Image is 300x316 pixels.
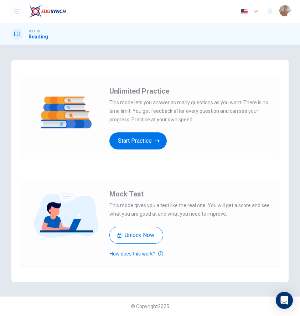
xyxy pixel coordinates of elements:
img: EduSynch logo [29,4,66,19]
span: Unlimited Practice [109,87,169,95]
span: Mock Test [109,190,144,198]
div: Open Intercom Messenger [276,292,293,309]
img: en [240,9,249,14]
h1: Reading [29,34,48,39]
span: © Copyright 2025 [131,304,169,309]
img: Profile picture [279,5,291,16]
button: open mobile menu [11,6,23,17]
span: TOEFL® [29,29,40,34]
span: This mode lets you answer as many questions as you want. There is no time limit. You get feedback... [109,98,271,124]
button: Start Practice [109,132,167,149]
button: Unlock Now [109,227,163,244]
span: This mode gives you a test like the real one. You will get a score and see what you are good at a... [109,201,271,218]
button: How does this work? [109,249,163,258]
